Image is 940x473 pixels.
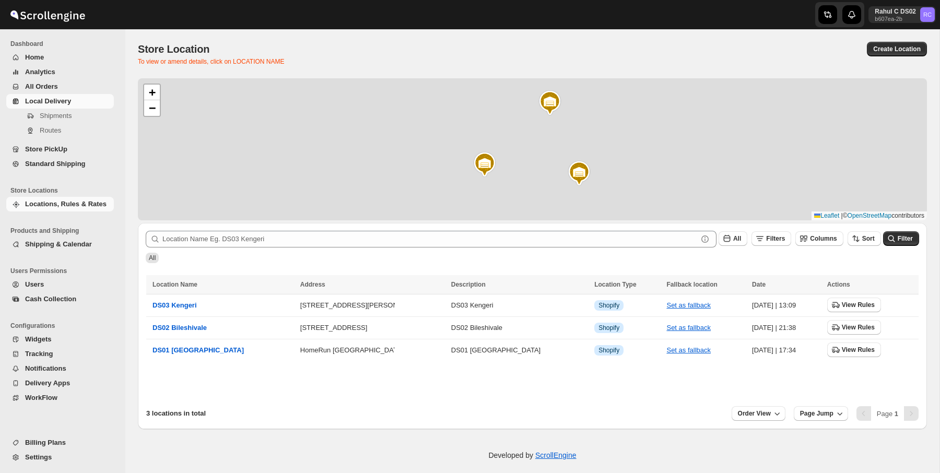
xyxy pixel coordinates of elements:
[841,212,843,219] span: |
[766,235,785,242] span: Filters
[149,101,156,114] span: −
[6,332,114,347] button: Widgets
[752,345,821,356] div: [DATE] | 17:34
[812,211,927,220] div: © contributors
[25,240,92,248] span: Shipping & Calendar
[10,186,118,195] span: Store Locations
[488,450,576,460] p: Developed by
[883,231,919,246] button: Filter
[732,406,785,421] button: Order View
[10,40,118,48] span: Dashboard
[25,145,67,153] span: Store PickUp
[666,281,717,288] span: Fallback location
[25,160,86,168] span: Standard Shipping
[598,346,619,354] span: Shopify
[877,410,898,418] span: Page
[800,409,833,418] span: Page Jump
[848,212,892,219] a: OpenStreetMap
[6,450,114,465] button: Settings
[152,323,207,333] button: DS02 Bileshivale
[152,300,197,311] button: DS03 Kengeri
[868,6,936,23] button: User menu
[751,231,791,246] button: Filters
[25,200,107,208] span: Locations, Rules & Rates
[794,406,848,421] button: Page Jump
[752,281,766,288] span: Date
[733,235,741,242] span: All
[666,346,711,354] button: Set as fallback
[842,323,875,332] span: View Rules
[537,90,562,115] img: Marker
[6,435,114,450] button: Billing Plans
[895,410,898,418] b: 1
[898,235,913,242] span: Filter
[842,346,875,354] span: View Rules
[25,295,76,303] span: Cash Collection
[6,109,114,123] button: Shipments
[25,97,71,105] span: Local Delivery
[138,58,285,65] span: To view or amend details, click on LOCATION NAME
[25,53,44,61] span: Home
[25,335,51,343] span: Widgets
[873,45,921,53] span: Create Location
[40,126,61,134] span: Routes
[6,361,114,376] button: Notifications
[472,152,497,177] img: Marker
[144,100,160,116] a: Zoom out
[451,345,545,356] div: DS01 [GEOGRAPHIC_DATA]
[6,50,114,65] button: Home
[146,409,206,417] span: 3 locations in total
[152,345,244,356] button: DS01 [GEOGRAPHIC_DATA]
[752,300,821,311] div: [DATE] | 13:09
[6,347,114,361] button: Tracking
[25,453,52,461] span: Settings
[862,235,875,242] span: Sort
[25,394,57,401] span: WorkFlow
[300,324,368,332] button: [STREET_ADDRESS]
[25,379,70,387] span: Delivery Apps
[10,267,118,275] span: Users Permissions
[152,281,197,288] span: Location Name
[6,197,114,211] button: Locations, Rules & Rates
[598,301,619,310] span: Shopify
[40,112,72,120] span: Shipments
[451,323,545,333] div: DS02 Bileshivale
[867,42,927,56] button: Create Location
[535,451,577,459] a: ScrollEngine
[814,212,839,219] a: Leaflet
[25,280,44,288] span: Users
[25,364,66,372] span: Notifications
[149,254,156,262] span: All
[144,85,160,100] a: Zoom in
[6,79,114,94] button: All Orders
[25,68,55,76] span: Analytics
[875,7,916,16] p: Rahul C DS02
[10,322,118,330] span: Configurations
[152,301,197,309] span: DS03 Kengeri
[923,11,932,18] text: RC
[300,301,424,309] button: [STREET_ADDRESS][PERSON_NAME]
[10,227,118,235] span: Products and Shipping
[138,43,209,55] span: Store Location
[752,323,821,333] div: [DATE] | 21:38
[598,324,619,332] span: Shopify
[6,237,114,252] button: Shipping & Calendar
[152,324,207,332] span: DS02 Bileshivale
[451,300,545,311] div: DS03 Kengeri
[6,123,114,138] button: Routes
[451,281,486,288] span: Description
[6,391,114,405] button: WorkFlow
[810,235,837,242] span: Columns
[875,16,916,22] p: b607ea-2b
[848,231,881,246] button: Sort
[594,281,636,288] span: Location Type
[920,7,935,22] span: Rahul C DS02
[567,161,592,186] img: Marker
[666,324,711,332] button: Set as fallback
[6,65,114,79] button: Analytics
[300,281,325,288] span: Address
[162,231,698,247] input: Location Name Eg. DS03 Kengeri
[827,298,881,312] button: View Rules
[25,350,53,358] span: Tracking
[25,439,66,446] span: Billing Plans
